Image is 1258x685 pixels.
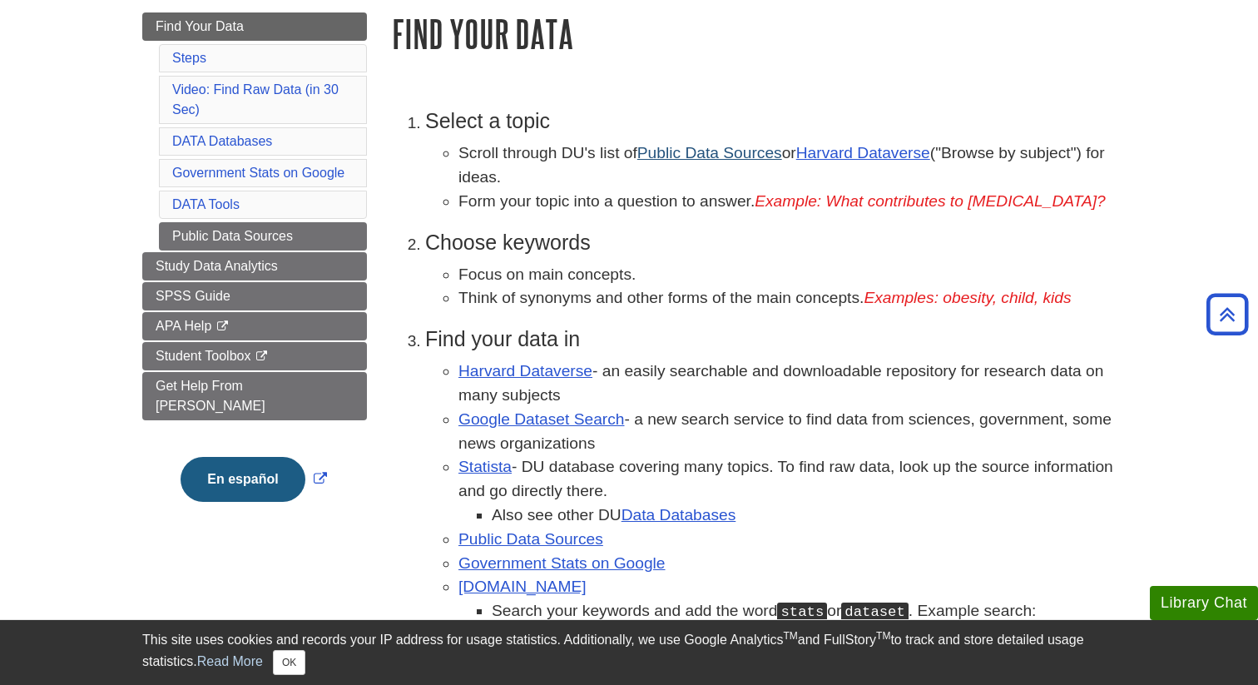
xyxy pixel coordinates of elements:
kbd: dataset [841,603,909,622]
span: APA Help [156,319,211,333]
a: APA Help [142,312,367,340]
h3: Select a topic [425,109,1116,133]
a: Data Databases [622,506,736,524]
em: Example: What contributes to [MEDICAL_DATA]? [755,192,1106,210]
a: Public Data Sources [637,144,782,161]
button: Library Chat [1150,586,1258,620]
a: Government Stats on Google [458,554,666,572]
button: Close [273,650,305,675]
li: Focus on main concepts. [458,263,1116,287]
kbd: stats [777,603,827,622]
a: Study Data Analytics [142,252,367,280]
span: SPSS Guide [156,289,230,303]
a: Get Help From [PERSON_NAME] [142,372,367,420]
a: DATA Databases [172,134,272,148]
a: [DOMAIN_NAME] [458,578,587,595]
a: Read More [197,654,263,668]
a: Harvard Dataverse [796,144,930,161]
h3: Find your data in [425,327,1116,351]
span: Study Data Analytics [156,259,278,273]
li: Search your keywords and add the word or . Example search: [492,599,1116,648]
a: SPSS Guide [142,282,367,310]
a: Harvard Dataverse [458,362,592,380]
span: Get Help From [PERSON_NAME] [156,379,265,413]
h3: Choose keywords [425,231,1116,255]
i: This link opens in a new window [215,321,230,332]
sup: TM [876,630,890,642]
li: Form your topic into a question to answer. [458,190,1116,214]
sup: TM [783,630,797,642]
li: Think of synonyms and other forms of the main concepts. [458,286,1116,310]
a: Link opens in new window [176,472,330,486]
a: Find Your Data [142,12,367,41]
button: En español [181,457,305,502]
a: Public Data Sources [159,222,367,251]
a: Steps [172,51,206,65]
a: Back to Top [1201,303,1254,325]
a: Public Data Sources [458,530,603,548]
li: Also see other DU [492,504,1116,528]
em: Examples: obesity, child, kids [864,289,1071,306]
li: - an easily searchable and downloadable repository for research data on many subjects [458,360,1116,408]
li: - DU database covering many topics. To find raw data, look up the source information and go direc... [458,455,1116,527]
span: Student Toolbox [156,349,250,363]
a: Student Toolbox [142,342,367,370]
span: Find Your Data [156,19,244,33]
div: This site uses cookies and records your IP address for usage statistics. Additionally, we use Goo... [142,630,1116,675]
div: Guide Page Menu [142,12,367,530]
a: DATA Tools [172,197,240,211]
li: - a new search service to find data from sciences, government, some news organizations [458,408,1116,456]
a: Google Dataset Search [458,410,624,428]
h1: Find Your Data [392,12,1116,55]
a: Statista [458,458,512,475]
a: Video: Find Raw Data (in 30 Sec) [172,82,339,117]
li: Scroll through DU's list of or ("Browse by subject") for ideas. [458,141,1116,190]
i: This link opens in a new window [255,351,269,362]
a: Government Stats on Google [172,166,344,180]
